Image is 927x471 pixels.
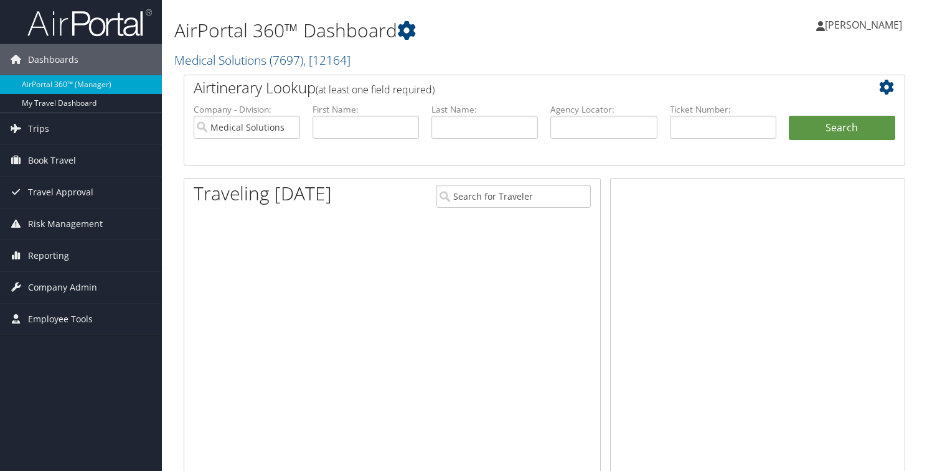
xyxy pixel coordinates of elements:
[194,103,300,116] label: Company - Division:
[28,304,93,335] span: Employee Tools
[28,44,78,75] span: Dashboards
[670,103,776,116] label: Ticket Number:
[27,8,152,37] img: airportal-logo.png
[194,180,332,207] h1: Traveling [DATE]
[436,185,591,208] input: Search for Traveler
[28,240,69,271] span: Reporting
[816,6,915,44] a: [PERSON_NAME]
[303,52,351,68] span: , [ 12164 ]
[28,272,97,303] span: Company Admin
[825,18,902,32] span: [PERSON_NAME]
[28,208,103,240] span: Risk Management
[313,103,419,116] label: First Name:
[194,77,835,98] h2: Airtinerary Lookup
[28,177,93,208] span: Travel Approval
[789,116,895,141] button: Search
[270,52,303,68] span: ( 7697 )
[550,103,657,116] label: Agency Locator:
[431,103,538,116] label: Last Name:
[28,113,49,144] span: Trips
[316,83,435,96] span: (at least one field required)
[174,52,351,68] a: Medical Solutions
[28,145,76,176] span: Book Travel
[174,17,668,44] h1: AirPortal 360™ Dashboard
